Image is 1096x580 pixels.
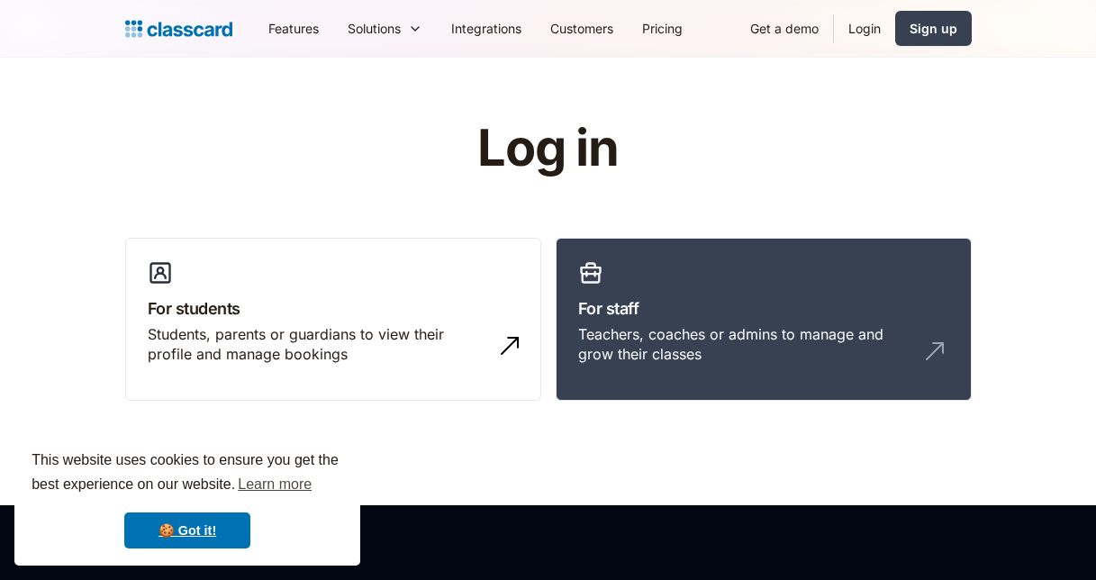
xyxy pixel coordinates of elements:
[895,11,972,46] a: Sign up
[348,19,401,38] div: Solutions
[628,8,697,49] a: Pricing
[910,19,957,38] div: Sign up
[437,8,536,49] a: Integrations
[148,324,483,365] div: Students, parents or guardians to view their profile and manage bookings
[834,8,895,49] a: Login
[333,8,437,49] div: Solutions
[254,8,333,49] a: Features
[235,471,314,498] a: learn more about cookies
[556,238,972,402] a: For staffTeachers, coaches or admins to manage and grow their classes
[536,8,628,49] a: Customers
[578,324,913,365] div: Teachers, coaches or admins to manage and grow their classes
[578,296,949,321] h3: For staff
[125,16,232,41] a: home
[262,121,834,177] h1: Log in
[14,432,360,566] div: cookieconsent
[736,8,833,49] a: Get a demo
[125,238,541,402] a: For studentsStudents, parents or guardians to view their profile and manage bookings
[32,449,343,498] span: This website uses cookies to ensure you get the best experience on our website.
[124,512,250,548] a: dismiss cookie message
[148,296,519,321] h3: For students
